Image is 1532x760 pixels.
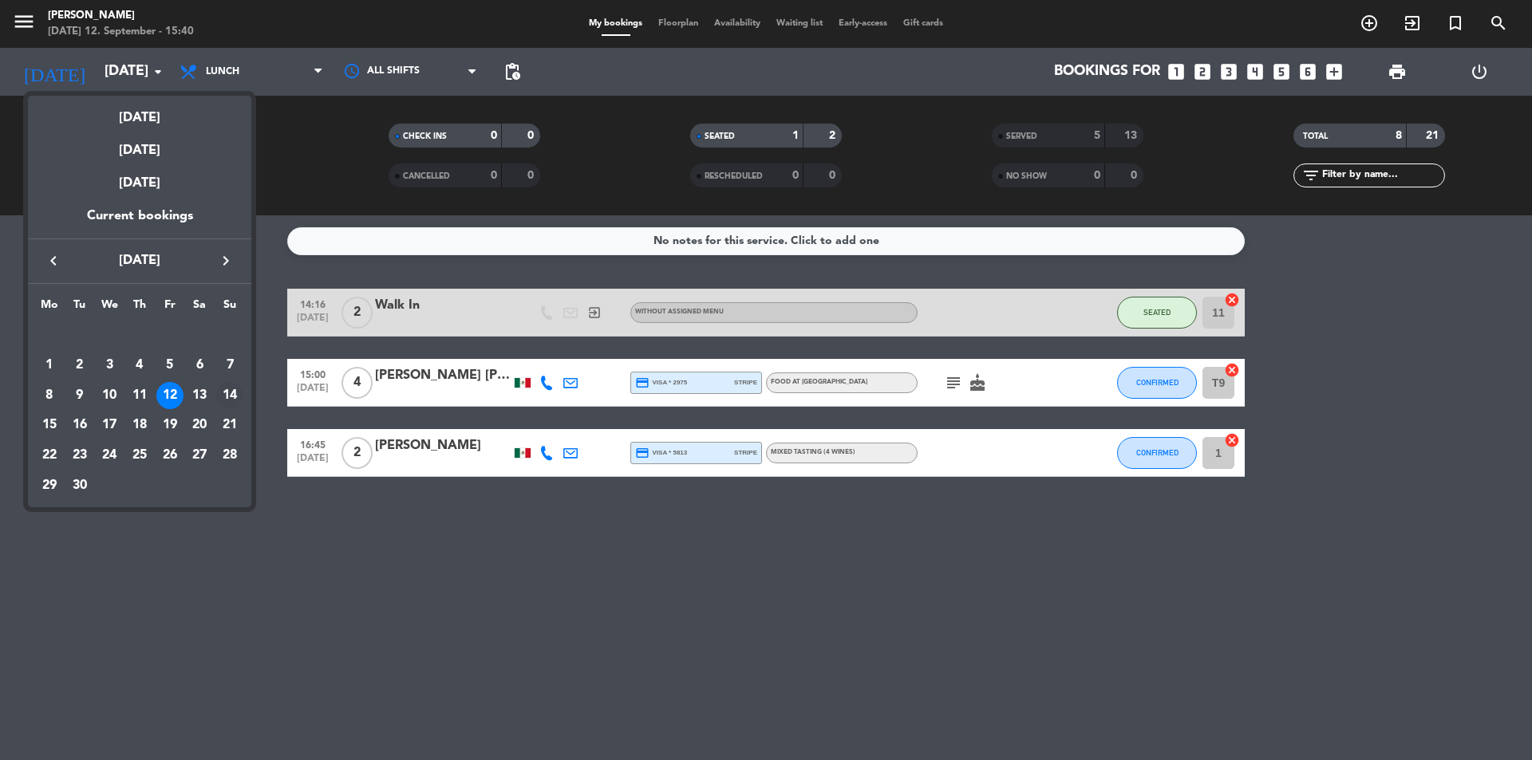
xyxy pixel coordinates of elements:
span: [DATE] [68,250,211,271]
td: September 28, 2025 [215,440,245,471]
td: September 20, 2025 [185,410,215,440]
div: [DATE] [28,96,251,128]
div: 11 [126,382,153,409]
td: September 22, 2025 [34,440,65,471]
div: Current bookings [28,206,251,238]
td: September 8, 2025 [34,380,65,411]
td: September 10, 2025 [94,380,124,411]
td: September 4, 2025 [124,350,155,380]
th: Wednesday [94,296,124,321]
td: September 5, 2025 [155,350,185,380]
div: 29 [36,472,63,499]
div: 24 [96,442,123,469]
div: 21 [216,412,243,439]
td: September 6, 2025 [185,350,215,380]
td: September 12, 2025 [155,380,185,411]
div: 1 [36,352,63,379]
td: September 18, 2025 [124,410,155,440]
td: September 25, 2025 [124,440,155,471]
td: September 11, 2025 [124,380,155,411]
td: September 7, 2025 [215,350,245,380]
td: September 21, 2025 [215,410,245,440]
div: 25 [126,442,153,469]
div: 27 [186,442,213,469]
div: [DATE] [28,161,251,206]
div: 18 [126,412,153,439]
td: September 29, 2025 [34,471,65,501]
td: September 1, 2025 [34,350,65,380]
td: September 13, 2025 [185,380,215,411]
div: 22 [36,442,63,469]
td: SEP [34,320,245,350]
div: 14 [216,382,243,409]
button: keyboard_arrow_left [39,250,68,271]
td: September 23, 2025 [65,440,95,471]
div: 12 [156,382,184,409]
div: 5 [156,352,184,379]
i: keyboard_arrow_left [44,251,63,270]
td: September 24, 2025 [94,440,124,471]
div: 10 [96,382,123,409]
th: Thursday [124,296,155,321]
button: keyboard_arrow_right [211,250,240,271]
div: 7 [216,352,243,379]
td: September 16, 2025 [65,410,95,440]
div: 3 [96,352,123,379]
div: 20 [186,412,213,439]
td: September 17, 2025 [94,410,124,440]
div: 8 [36,382,63,409]
td: September 3, 2025 [94,350,124,380]
div: 28 [216,442,243,469]
td: September 27, 2025 [185,440,215,471]
td: September 26, 2025 [155,440,185,471]
td: September 30, 2025 [65,471,95,501]
div: 4 [126,352,153,379]
div: 17 [96,412,123,439]
th: Friday [155,296,185,321]
div: 15 [36,412,63,439]
div: 30 [66,472,93,499]
div: 16 [66,412,93,439]
div: 13 [186,382,213,409]
div: 23 [66,442,93,469]
div: 19 [156,412,184,439]
div: 9 [66,382,93,409]
th: Sunday [215,296,245,321]
th: Saturday [185,296,215,321]
div: 26 [156,442,184,469]
td: September 15, 2025 [34,410,65,440]
div: 6 [186,352,213,379]
td: September 2, 2025 [65,350,95,380]
th: Tuesday [65,296,95,321]
i: keyboard_arrow_right [216,251,235,270]
td: September 19, 2025 [155,410,185,440]
th: Monday [34,296,65,321]
td: September 9, 2025 [65,380,95,411]
div: [DATE] [28,128,251,161]
div: 2 [66,352,93,379]
td: September 14, 2025 [215,380,245,411]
